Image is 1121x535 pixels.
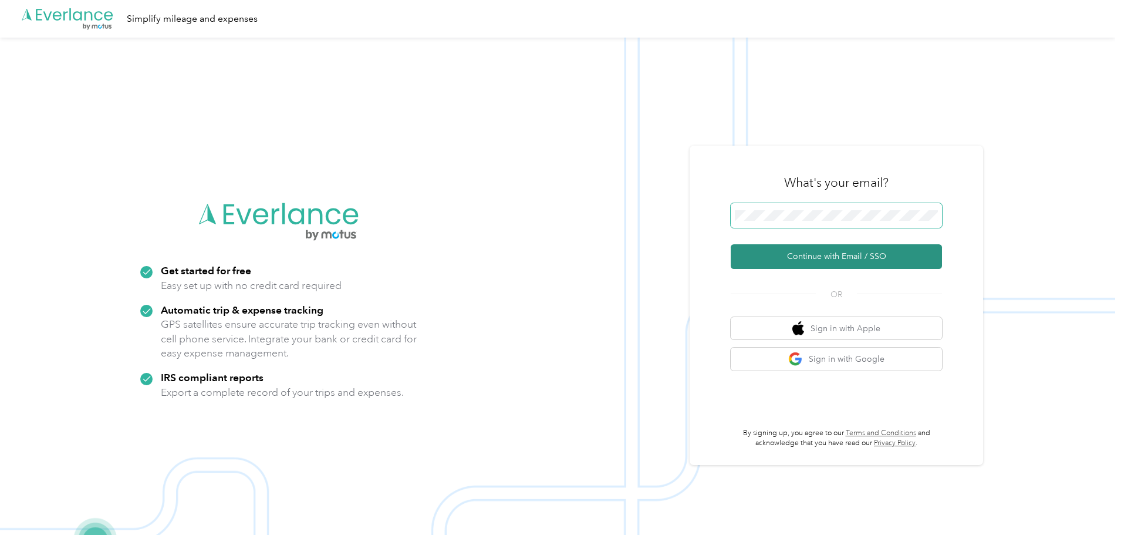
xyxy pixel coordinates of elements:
[784,174,889,191] h3: What's your email?
[161,304,323,316] strong: Automatic trip & expense tracking
[161,278,342,293] p: Easy set up with no credit card required
[731,317,942,340] button: apple logoSign in with Apple
[161,317,417,361] p: GPS satellites ensure accurate trip tracking even without cell phone service. Integrate your bank...
[731,348,942,371] button: google logoSign in with Google
[161,385,404,400] p: Export a complete record of your trips and expenses.
[127,12,258,26] div: Simplify mileage and expenses
[816,288,857,301] span: OR
[874,439,916,447] a: Privacy Policy
[788,352,803,366] img: google logo
[731,428,942,449] p: By signing up, you agree to our and acknowledge that you have read our .
[161,371,264,383] strong: IRS compliant reports
[731,244,942,269] button: Continue with Email / SSO
[846,429,916,438] a: Terms and Conditions
[161,264,251,277] strong: Get started for free
[792,321,804,336] img: apple logo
